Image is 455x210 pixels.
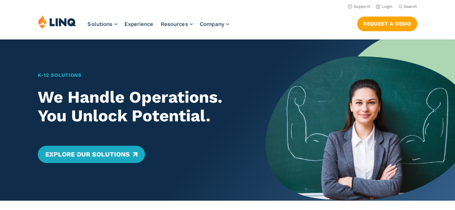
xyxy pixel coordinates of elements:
nav: Primary Navigation [88,15,229,39]
button: Open Search Bar [399,4,417,9]
a: Explore Our Solutions [38,146,145,163]
img: Home Banner [265,39,455,201]
a: Company [200,21,229,27]
nav: Button Navigation [357,15,417,31]
span: Company [200,21,224,27]
span: Search [404,4,417,9]
img: LINQ | K‑12 Software [38,15,76,29]
a: Login [376,4,393,9]
span: Solutions [88,21,113,27]
h1: K‑12 Solutions [38,71,247,79]
a: Support [348,4,370,9]
h2: We Handle Operations. You Unlock Potential. [38,88,247,126]
a: Resources [161,21,193,27]
span: Resources [161,21,188,27]
a: Experience [124,21,154,27]
a: Request a Demo [357,17,417,31]
a: Solutions [88,21,117,27]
